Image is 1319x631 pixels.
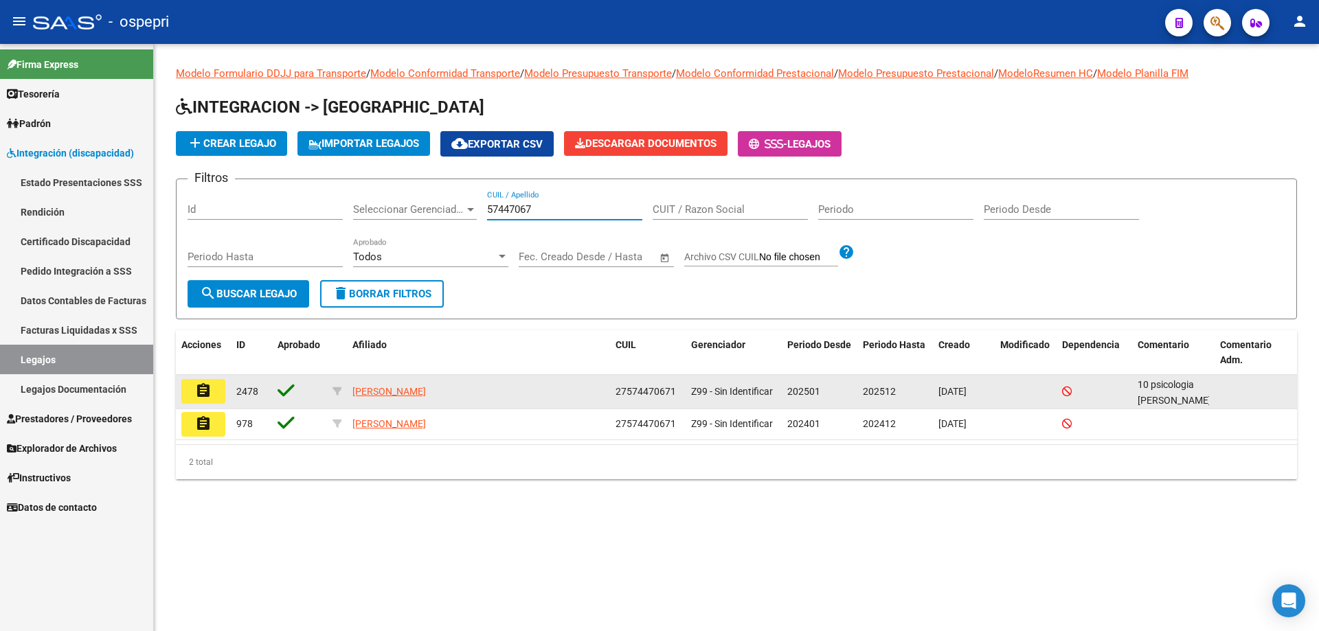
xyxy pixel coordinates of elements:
button: Buscar Legajo [188,280,309,308]
span: Crear Legajo [187,137,276,150]
datatable-header-cell: Dependencia [1057,330,1132,376]
a: ModeloResumen HC [998,67,1093,80]
datatable-header-cell: Periodo Desde [782,330,857,376]
span: Explorador de Archivos [7,441,117,456]
button: IMPORTAR LEGAJOS [297,131,430,156]
div: 2 total [176,445,1297,479]
span: 27574470671 [616,418,676,429]
h3: Filtros [188,168,235,187]
span: Gerenciador [691,339,745,350]
span: 202412 [863,418,896,429]
span: Buscar Legajo [200,288,297,300]
mat-icon: person [1292,13,1308,30]
datatable-header-cell: Periodo Hasta [857,330,933,376]
span: Aprobado [278,339,320,350]
datatable-header-cell: Aprobado [272,330,327,376]
datatable-header-cell: Comentario [1132,330,1215,376]
span: Acciones [181,339,221,350]
span: Dependencia [1062,339,1120,350]
mat-icon: help [838,244,855,260]
span: Z99 - Sin Identificar [691,418,773,429]
mat-icon: assignment [195,415,212,432]
input: Start date [519,251,563,263]
span: Exportar CSV [451,138,543,150]
datatable-header-cell: Acciones [176,330,231,376]
span: Instructivos [7,470,71,485]
span: 978 [236,418,253,429]
span: INTEGRACION -> [GEOGRAPHIC_DATA] [176,97,484,117]
span: [DATE] [938,418,967,429]
button: Descargar Documentos [564,131,728,156]
span: Padrón [7,116,51,131]
a: Modelo Formulario DDJJ para Transporte [176,67,366,80]
a: Modelo Presupuesto Transporte [524,67,672,80]
span: Datos de contacto [7,500,97,515]
span: Z99 - Sin Identificar [691,386,773,397]
span: [PERSON_NAME] [352,386,426,397]
mat-icon: assignment [195,382,212,399]
span: 27574470671 [616,386,676,397]
mat-icon: cloud_download [451,135,468,152]
span: [PERSON_NAME] [352,418,426,429]
span: Modificado [1000,339,1050,350]
a: Modelo Presupuesto Prestacional [838,67,994,80]
span: Seleccionar Gerenciador [353,203,464,216]
mat-icon: search [200,285,216,301]
mat-icon: menu [11,13,27,30]
button: Borrar Filtros [320,280,444,308]
span: Periodo Hasta [863,339,925,350]
span: Periodo Desde [787,339,851,350]
div: / / / / / / [176,66,1297,479]
span: Comentario Adm. [1220,339,1272,366]
mat-icon: delete [332,285,349,301]
a: Modelo Conformidad Transporte [370,67,520,80]
span: Creado [938,339,970,350]
button: Crear Legajo [176,131,287,156]
datatable-header-cell: Creado [933,330,995,376]
span: Prestadores / Proveedores [7,411,132,426]
mat-icon: add [187,135,203,151]
span: Afiliado [352,339,387,350]
datatable-header-cell: Afiliado [347,330,610,376]
span: ID [236,339,245,350]
button: Exportar CSV [440,131,554,157]
button: -Legajos [738,131,842,157]
button: Open calendar [657,250,673,266]
a: Modelo Planilla FIM [1097,67,1188,80]
span: CUIL [616,339,636,350]
a: Modelo Conformidad Prestacional [676,67,834,80]
span: [DATE] [938,386,967,397]
span: Descargar Documentos [575,137,717,150]
datatable-header-cell: CUIL [610,330,686,376]
span: Tesorería [7,87,60,102]
span: 202401 [787,418,820,429]
span: Legajos [787,138,831,150]
datatable-header-cell: Modificado [995,330,1057,376]
span: 202501 [787,386,820,397]
span: - ospepri [109,7,169,37]
span: Archivo CSV CUIL [684,251,759,262]
span: Todos [353,251,382,263]
span: 2478 [236,386,258,397]
span: IMPORTAR LEGAJOS [308,137,419,150]
span: - [749,138,787,150]
span: Firma Express [7,57,78,72]
span: 10 psicologia orellana cecilia 10 fonoaudiologia swoboda veron patricia 10 psicopedagogia flores ... [1138,379,1211,624]
datatable-header-cell: Gerenciador [686,330,782,376]
input: End date [576,251,642,263]
span: Integración (discapacidad) [7,146,134,161]
span: Borrar Filtros [332,288,431,300]
div: Open Intercom Messenger [1272,584,1305,617]
span: 202512 [863,386,896,397]
span: Comentario [1138,339,1189,350]
datatable-header-cell: Comentario Adm. [1215,330,1297,376]
input: Archivo CSV CUIL [759,251,838,264]
datatable-header-cell: ID [231,330,272,376]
